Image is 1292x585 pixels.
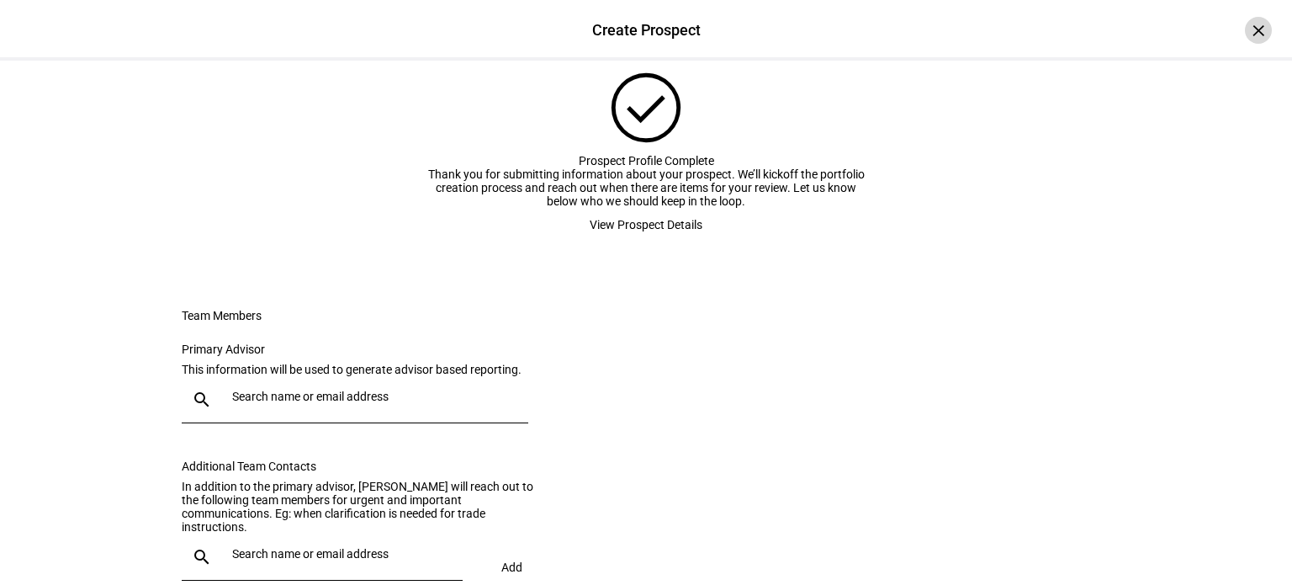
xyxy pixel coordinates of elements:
input: Search name or email address [232,547,456,561]
div: Create Prospect [592,19,701,41]
mat-icon: search [182,547,222,567]
div: Thank you for submitting information about your prospect. We’ll kickoff the portfolio creation pr... [427,168,865,208]
div: In addition to the primary advisor, [PERSON_NAME] will reach out to the following team members fo... [182,480,548,534]
div: Additional Team Contacts [182,460,548,473]
div: Primary Advisor [182,343,548,356]
span: View Prospect Details [590,208,702,242]
mat-icon: search [182,390,222,410]
input: Search name or email address [232,390,522,403]
div: Prospect Profile Complete [427,154,865,168]
div: Team Members [182,309,646,322]
mat-icon: check_circle [602,64,690,152]
div: This information will be used to generate advisor based reporting. [182,363,548,376]
button: View Prospect Details [569,208,723,242]
div: × [1245,17,1272,44]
